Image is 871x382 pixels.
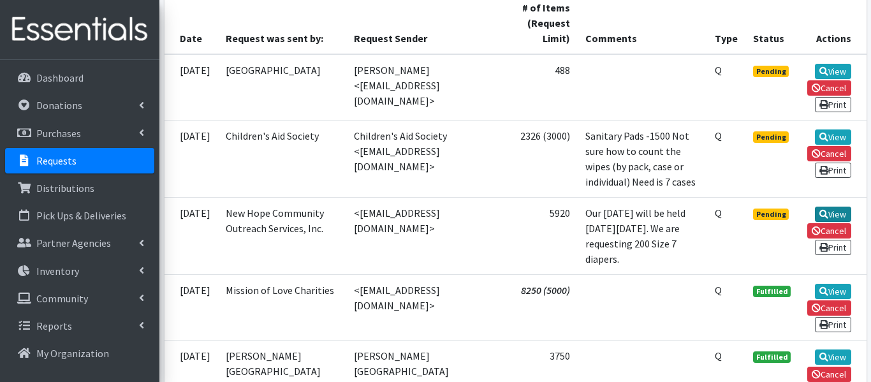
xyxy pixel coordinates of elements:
[511,54,578,121] td: 488
[578,120,707,197] td: Sanitary Pads -1500 Not sure how to count the wipes (by pack, case or individual) Need is 7 cases
[36,209,126,222] p: Pick Ups & Deliveries
[36,154,77,167] p: Requests
[511,274,578,340] td: 8250 (5000)
[578,197,707,274] td: Our [DATE] will be held [DATE][DATE]. We are requesting 200 Size 7 diapers.
[5,341,154,366] a: My Organization
[218,197,347,274] td: New Hope Community Outreach Services, Inc.
[165,54,218,121] td: [DATE]
[5,92,154,118] a: Donations
[346,274,511,340] td: <[EMAIL_ADDRESS][DOMAIN_NAME]>
[5,8,154,51] img: HumanEssentials
[218,274,347,340] td: Mission of Love Charities
[218,120,347,197] td: Children's Aid Society
[346,197,511,274] td: <[EMAIL_ADDRESS][DOMAIN_NAME]>
[807,80,851,96] a: Cancel
[36,71,84,84] p: Dashboard
[36,237,111,249] p: Partner Agencies
[36,320,72,332] p: Reports
[715,207,722,219] abbr: Quantity
[753,286,791,297] span: Fulfilled
[36,127,81,140] p: Purchases
[715,349,722,362] abbr: Quantity
[5,258,154,284] a: Inventory
[5,313,154,339] a: Reports
[815,163,851,178] a: Print
[346,120,511,197] td: Children's Aid Society <[EMAIL_ADDRESS][DOMAIN_NAME]>
[715,64,722,77] abbr: Quantity
[753,131,789,143] span: Pending
[815,64,851,79] a: View
[815,349,851,365] a: View
[815,129,851,145] a: View
[815,240,851,255] a: Print
[36,347,109,360] p: My Organization
[815,317,851,332] a: Print
[753,351,791,363] span: Fulfilled
[511,120,578,197] td: 2326 (3000)
[165,197,218,274] td: [DATE]
[807,300,851,316] a: Cancel
[5,230,154,256] a: Partner Agencies
[5,286,154,311] a: Community
[815,207,851,222] a: View
[346,54,511,121] td: [PERSON_NAME] <[EMAIL_ADDRESS][DOMAIN_NAME]>
[715,129,722,142] abbr: Quantity
[218,54,347,121] td: [GEOGRAPHIC_DATA]
[753,66,789,77] span: Pending
[815,284,851,299] a: View
[36,292,88,305] p: Community
[815,97,851,112] a: Print
[165,120,218,197] td: [DATE]
[807,367,851,382] a: Cancel
[807,146,851,161] a: Cancel
[5,148,154,173] a: Requests
[5,203,154,228] a: Pick Ups & Deliveries
[5,65,154,91] a: Dashboard
[165,274,218,340] td: [DATE]
[807,223,851,239] a: Cancel
[511,197,578,274] td: 5920
[753,209,789,220] span: Pending
[36,99,82,112] p: Donations
[36,265,79,277] p: Inventory
[5,121,154,146] a: Purchases
[715,284,722,297] abbr: Quantity
[5,175,154,201] a: Distributions
[36,182,94,195] p: Distributions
